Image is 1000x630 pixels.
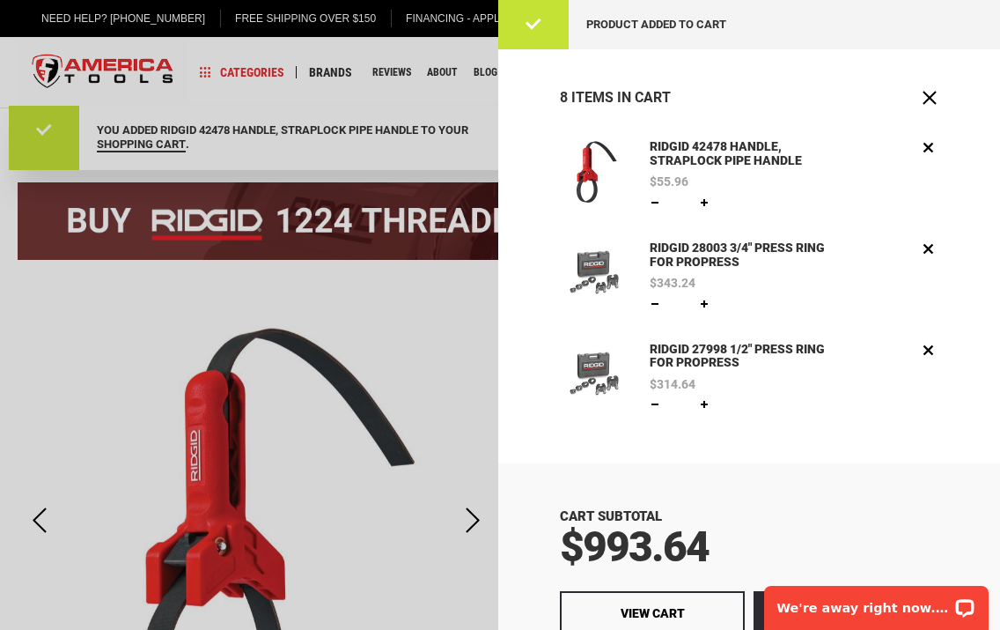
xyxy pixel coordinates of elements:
img: RIDGID 27998 1/2" PRESS RING FOR PROPRESS [560,340,629,409]
img: RIDGID 28003 3/4" PRESS RING FOR PROPRESS [560,239,629,308]
span: $993.64 [560,522,709,572]
span: 8 [560,89,568,106]
a: RIDGID 28003 3/4" PRESS RING FOR PROPRESS [645,239,848,272]
a: RIDGID 42478 HANDLE, STRAPLOCK PIPE HANDLE [645,137,848,171]
img: RIDGID 42478 HANDLE, STRAPLOCK PIPE HANDLE [560,137,629,206]
a: RIDGID 42478 HANDLE, STRAPLOCK PIPE HANDLE [560,137,629,212]
button: Close [921,89,938,107]
iframe: LiveChat chat widget [753,574,1000,630]
span: View Cart [621,606,685,620]
a: RIDGID 28003 3/4" PRESS RING FOR PROPRESS [560,239,629,314]
span: $343.24 [650,277,695,289]
span: $55.96 [650,175,688,188]
span: $314.64 [650,378,695,390]
span: Product added to cart [586,18,726,31]
a: RIDGID 27998 1/2" PRESS RING FOR PROPRESS [645,340,848,374]
span: Items in Cart [571,89,671,106]
a: RIDGID 27998 1/2" PRESS RING FOR PROPRESS [560,340,629,415]
span: Cart Subtotal [560,508,662,524]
